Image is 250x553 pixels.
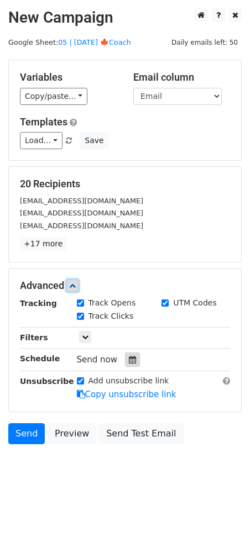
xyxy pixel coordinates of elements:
a: Templates [20,116,67,128]
h5: Variables [20,71,117,83]
small: Google Sheet: [8,38,131,46]
a: Daily emails left: 50 [168,38,242,46]
label: Track Opens [88,297,136,309]
h5: Advanced [20,280,230,292]
small: [EMAIL_ADDRESS][DOMAIN_NAME] [20,222,143,230]
span: Daily emails left: 50 [168,36,242,49]
button: Save [80,132,108,149]
h2: New Campaign [8,8,242,27]
small: [EMAIL_ADDRESS][DOMAIN_NAME] [20,197,143,205]
span: Send now [77,355,118,365]
h5: Email column [133,71,230,83]
a: Copy/paste... [20,88,87,105]
small: [EMAIL_ADDRESS][DOMAIN_NAME] [20,209,143,217]
label: Add unsubscribe link [88,375,169,387]
strong: Schedule [20,354,60,363]
a: +17 more [20,237,66,251]
a: 05 | [DATE] 🍁Coach [58,38,131,46]
a: Send [8,423,45,444]
h5: 20 Recipients [20,178,230,190]
strong: Tracking [20,299,57,308]
strong: Filters [20,333,48,342]
a: Preview [48,423,96,444]
a: Copy unsubscribe link [77,389,176,399]
iframe: Chat Widget [195,500,250,553]
label: Track Clicks [88,310,134,322]
strong: Unsubscribe [20,377,74,386]
label: UTM Codes [173,297,216,309]
a: Send Test Email [99,423,183,444]
a: Load... [20,132,62,149]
